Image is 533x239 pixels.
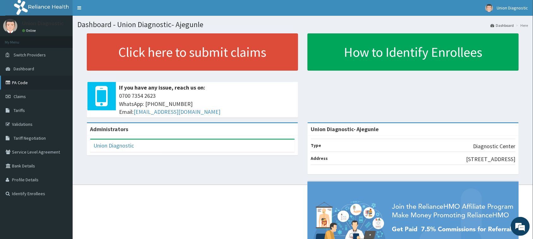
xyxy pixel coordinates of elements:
p: Union Diagnostic [22,20,64,26]
a: Dashboard [491,23,514,28]
a: Click here to submit claims [87,33,298,71]
b: Administrators [90,125,128,133]
h1: Dashboard - Union Diagnostic- Ajegunle [77,20,528,29]
p: [STREET_ADDRESS] [466,155,516,163]
span: We're online! [37,79,87,143]
img: d_794563401_company_1708531726252_794563401 [12,32,26,47]
b: If you have any issue, reach us on: [119,84,205,91]
span: Switch Providers [14,52,46,58]
b: Address [311,155,328,161]
span: Dashboard [14,66,34,72]
a: Union Diagnostic [93,142,134,149]
span: Tariffs [14,108,25,113]
p: Diagnostic Center [473,142,516,150]
span: Union Diagnostic [497,5,528,11]
img: User Image [485,4,493,12]
div: Chat with us now [33,35,106,44]
textarea: Type your message and hit 'Enter' [3,172,120,194]
span: Tariff Negotiation [14,135,46,141]
strong: Union Diagnostic- Ajegunle [311,125,379,133]
a: How to Identify Enrollees [308,33,519,71]
a: Online [22,28,37,33]
a: [EMAIL_ADDRESS][DOMAIN_NAME] [134,108,220,115]
img: User Image [3,19,17,33]
li: Here [515,23,528,28]
b: Type [311,143,321,148]
div: Minimize live chat window [104,3,119,18]
span: 0700 7354 2623 WhatsApp: [PHONE_NUMBER] Email: [119,92,295,116]
span: Claims [14,94,26,99]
